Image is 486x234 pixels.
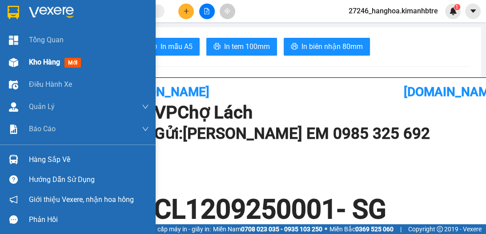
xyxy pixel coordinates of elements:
[8,18,79,40] div: [PERSON_NAME] EM
[178,4,194,19] button: plus
[454,4,460,10] sup: 1
[329,224,394,234] span: Miền Bắc
[213,224,322,234] span: Miền Nam
[206,38,277,56] button: printerIn tem 100mm
[64,58,81,68] span: mới
[301,41,363,52] span: In biên nhận 80mm
[224,8,230,14] span: aim
[9,175,18,184] span: question-circle
[455,4,458,10] span: 1
[29,194,134,205] span: Giới thiệu Vexere, nhận hoa hồng
[143,38,200,56] button: printerIn mẫu A5
[9,102,18,112] img: warehouse-icon
[9,155,18,164] img: warehouse-icon
[85,8,161,18] div: Sài Gòn
[8,40,79,52] div: 0985325692
[29,79,72,90] span: Điều hành xe
[204,8,210,14] span: file-add
[224,41,270,52] span: In tem 100mm
[437,226,443,232] span: copyright
[8,8,79,18] div: Chợ Lách
[29,101,55,112] span: Quản Lý
[9,80,18,89] img: warehouse-icon
[9,195,18,204] span: notification
[29,58,60,66] span: Kho hàng
[142,103,149,110] span: down
[400,224,402,234] span: |
[183,8,189,14] span: plus
[29,213,149,226] div: Phản hồi
[29,34,64,45] span: Tổng Quan
[29,153,149,166] div: Hàng sắp về
[469,7,477,15] span: caret-down
[449,7,457,15] img: icon-new-feature
[341,5,445,16] span: 27246_hanghoa.kimanhbtre
[7,57,80,68] div: 30.000
[85,29,161,41] div: 0776924307
[355,226,394,233] strong: 0369 525 060
[9,36,18,45] img: dashboard-icon
[213,43,221,51] span: printer
[8,6,19,19] img: logo-vxr
[9,215,18,224] span: message
[142,125,149,133] span: down
[9,58,18,67] img: warehouse-icon
[325,227,327,231] span: ⚪️
[7,58,20,68] span: CR :
[220,4,235,19] button: aim
[85,18,161,29] div: NGUYỆT
[9,125,18,134] img: solution-icon
[284,38,370,56] button: printerIn biên nhận 80mm
[161,41,193,52] span: In mẫu A5
[465,4,481,19] button: caret-down
[29,173,149,186] div: Hướng dẫn sử dụng
[141,224,211,234] span: Cung cấp máy in - giấy in:
[291,43,298,51] span: printer
[8,8,21,18] span: Gửi:
[85,8,106,18] span: Nhận:
[241,226,322,233] strong: 0708 023 035 - 0935 103 250
[199,4,215,19] button: file-add
[29,123,56,134] span: Báo cáo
